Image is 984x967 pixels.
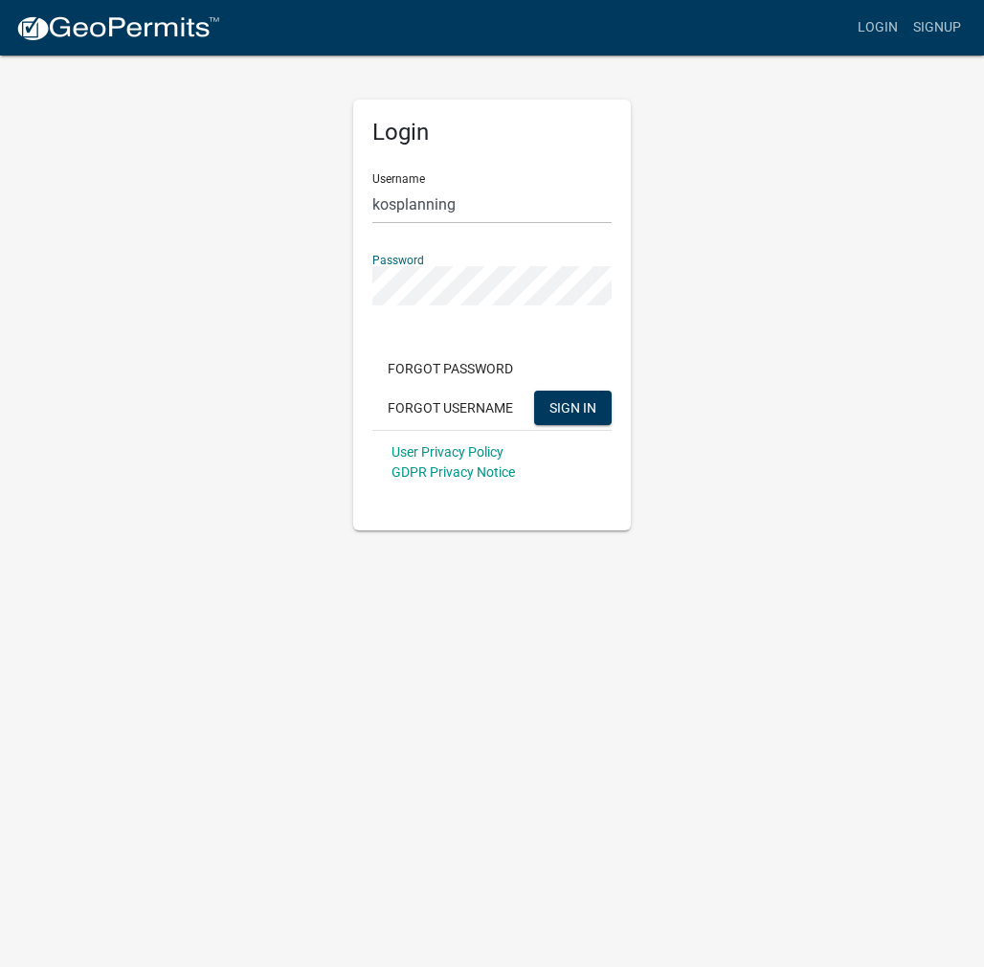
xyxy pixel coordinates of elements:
[549,399,596,415] span: SIGN IN
[372,119,612,146] h5: Login
[850,10,906,46] a: Login
[372,351,528,386] button: Forgot Password
[391,464,515,480] a: GDPR Privacy Notice
[534,391,612,425] button: SIGN IN
[906,10,969,46] a: Signup
[372,391,528,425] button: Forgot Username
[391,444,503,460] a: User Privacy Policy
